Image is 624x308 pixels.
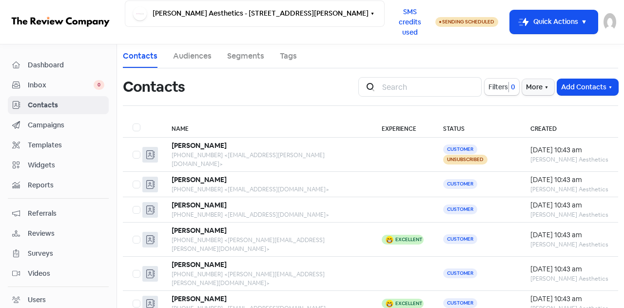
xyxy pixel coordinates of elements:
[488,82,508,92] span: Filters
[393,7,427,38] span: SMS credits used
[530,274,608,283] div: [PERSON_NAME] Aesthetics
[8,116,109,134] a: Campaigns
[94,80,104,90] span: 0
[8,56,109,74] a: Dashboard
[530,230,608,240] div: [DATE] 10:43 am
[443,155,487,164] span: Unsubscribed
[485,79,519,95] button: Filters0
[443,144,477,154] span: Customer
[395,301,422,306] div: Excellent
[8,96,109,114] a: Contacts
[442,19,494,25] span: Sending Scheduled
[604,13,616,31] img: User
[395,237,422,242] div: Excellent
[28,60,104,70] span: Dashboard
[172,260,227,269] b: [PERSON_NAME]
[172,226,227,235] b: [PERSON_NAME]
[385,16,435,26] a: SMS credits used
[172,151,362,168] div: [PHONE_NUMBER] <[EMAIL_ADDRESS][PERSON_NAME][DOMAIN_NAME]>
[522,79,554,95] button: More
[8,265,109,283] a: Videos
[530,175,608,185] div: [DATE] 10:43 am
[28,160,104,170] span: Widgets
[8,136,109,154] a: Templates
[443,205,477,214] span: Customer
[443,268,477,278] span: Customer
[435,16,498,28] a: Sending Scheduled
[172,201,227,209] b: [PERSON_NAME]
[227,50,264,62] a: Segments
[28,120,104,130] span: Campaigns
[433,118,521,138] th: Status
[172,294,227,303] b: [PERSON_NAME]
[443,179,477,189] span: Customer
[8,76,109,94] a: Inbox 0
[172,185,362,194] div: [PHONE_NUMBER] <[EMAIL_ADDRESS][DOMAIN_NAME]>
[443,298,477,308] span: Customer
[8,225,109,243] a: Reviews
[28,80,94,90] span: Inbox
[125,0,385,27] button: [PERSON_NAME] Aesthetics - [STREET_ADDRESS][PERSON_NAME]
[530,185,608,194] div: [PERSON_NAME] Aesthetics
[28,228,104,239] span: Reviews
[280,50,297,62] a: Tags
[28,208,104,219] span: Referrals
[530,294,608,304] div: [DATE] 10:43 am
[123,50,157,62] a: Contacts
[530,155,608,164] div: [PERSON_NAME] Aesthetics
[28,100,104,110] span: Contacts
[530,240,608,249] div: [PERSON_NAME] Aesthetics
[8,205,109,223] a: Referrals
[443,234,477,244] span: Customer
[162,118,372,138] th: Name
[28,248,104,259] span: Surveys
[509,82,515,92] span: 0
[376,77,482,97] input: Search
[510,10,598,34] button: Quick Actions
[372,118,433,138] th: Experience
[28,268,104,279] span: Videos
[530,264,608,274] div: [DATE] 10:43 am
[28,295,46,305] div: Users
[530,145,608,155] div: [DATE] 10:43 am
[173,50,212,62] a: Audiences
[172,175,227,184] b: [PERSON_NAME]
[8,176,109,194] a: Reports
[8,245,109,263] a: Surveys
[530,200,608,210] div: [DATE] 10:43 am
[8,156,109,174] a: Widgets
[172,210,362,219] div: [PHONE_NUMBER] <[EMAIL_ADDRESS][DOMAIN_NAME]>
[172,141,227,150] b: [PERSON_NAME]
[530,210,608,219] div: [PERSON_NAME] Aesthetics
[521,118,618,138] th: Created
[172,270,362,287] div: [PHONE_NUMBER] <[PERSON_NAME][EMAIL_ADDRESS][PERSON_NAME][DOMAIN_NAME]>
[28,140,104,150] span: Templates
[28,180,104,190] span: Reports
[123,71,185,103] h1: Contacts
[557,79,618,95] button: Add Contacts
[172,236,362,253] div: [PHONE_NUMBER] <[PERSON_NAME][EMAIL_ADDRESS][PERSON_NAME][DOMAIN_NAME]>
